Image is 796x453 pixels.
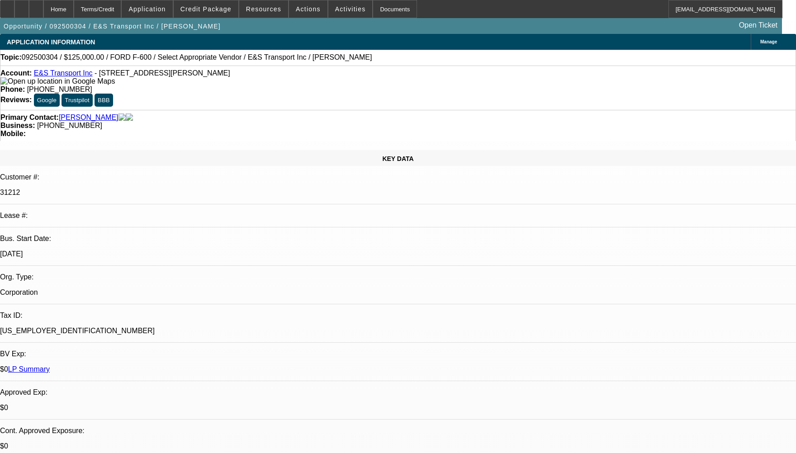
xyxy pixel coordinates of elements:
a: E&S Transport Inc [34,69,93,77]
strong: Topic: [0,53,22,61]
span: KEY DATA [382,155,413,162]
button: BBB [95,94,113,107]
button: Google [34,94,60,107]
span: [PHONE_NUMBER] [37,122,102,129]
button: Activities [328,0,373,18]
a: LP Summary [8,365,50,373]
strong: Mobile: [0,130,26,137]
a: Open Ticket [735,18,781,33]
span: 092500304 / $125,000.00 / FORD F-600 / Select Appropriate Vendor / E&S Transport Inc / [PERSON_NAME] [22,53,372,61]
button: Credit Package [174,0,238,18]
span: Credit Package [180,5,232,13]
button: Actions [289,0,327,18]
strong: Reviews: [0,96,32,104]
a: [PERSON_NAME] [59,113,118,122]
span: Opportunity / 092500304 / E&S Transport Inc / [PERSON_NAME] [4,23,221,30]
span: Actions [296,5,321,13]
span: [PHONE_NUMBER] [27,85,92,93]
img: facebook-icon.png [118,113,126,122]
span: APPLICATION INFORMATION [7,38,95,46]
span: Resources [246,5,281,13]
button: Trustpilot [62,94,92,107]
strong: Business: [0,122,35,129]
img: linkedin-icon.png [126,113,133,122]
a: View Google Maps [0,77,115,85]
span: - [STREET_ADDRESS][PERSON_NAME] [95,69,230,77]
strong: Primary Contact: [0,113,59,122]
strong: Phone: [0,85,25,93]
button: Application [122,0,172,18]
strong: Account: [0,69,32,77]
span: Application [128,5,166,13]
span: Activities [335,5,366,13]
button: Resources [239,0,288,18]
span: Manage [760,39,777,44]
img: Open up location in Google Maps [0,77,115,85]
